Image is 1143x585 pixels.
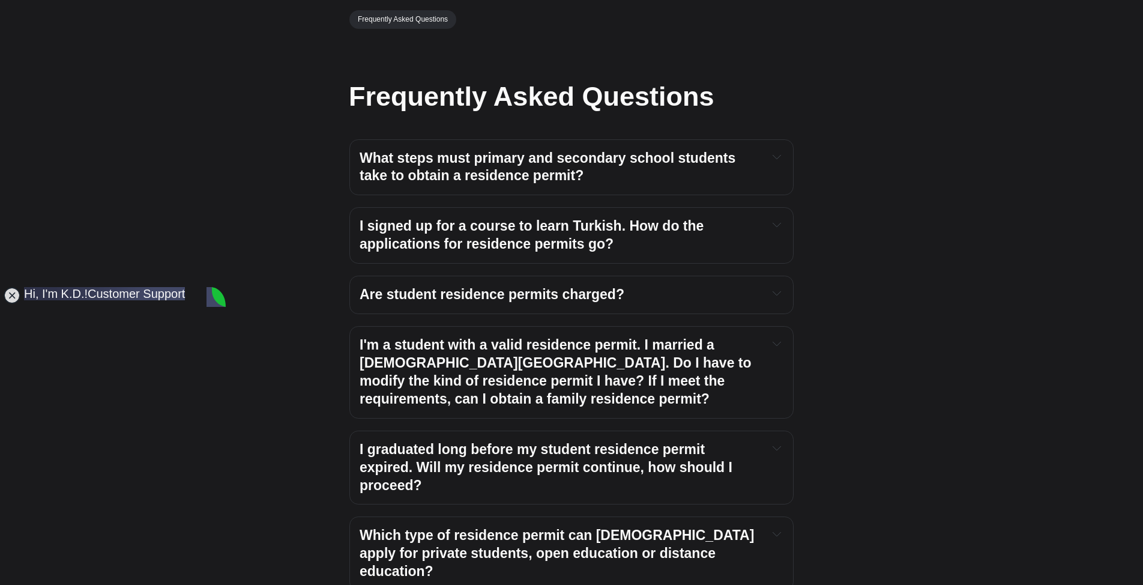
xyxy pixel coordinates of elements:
[770,336,783,351] button: Expand toggle to read content
[360,441,736,493] span: I graduated long before my student residence permit expired. Will my residence permit continue, h...
[770,527,783,541] button: Expand toggle to read content
[360,337,755,407] span: I'm a student with a valid residence permit. I married a [DEMOGRAPHIC_DATA][GEOGRAPHIC_DATA]. Do ...
[770,150,783,164] button: Expand toggle to read content
[360,218,708,252] span: I signed up for a course to learn Turkish. How do the applications for residence permits go?
[360,150,740,184] span: What steps must primary and secondary school students take to obtain a residence permit?
[770,441,783,455] button: Expand toggle to read content
[770,217,783,232] button: Expand toggle to read content
[770,286,783,300] button: Expand toggle to read content
[360,527,758,579] span: Which type of residence permit can [DEMOGRAPHIC_DATA] apply for private students, open education ...
[349,77,793,115] h2: Frequently Asked Questions
[349,10,456,28] a: Frequently Asked Questions
[360,286,624,302] span: Are student residence permits charged?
